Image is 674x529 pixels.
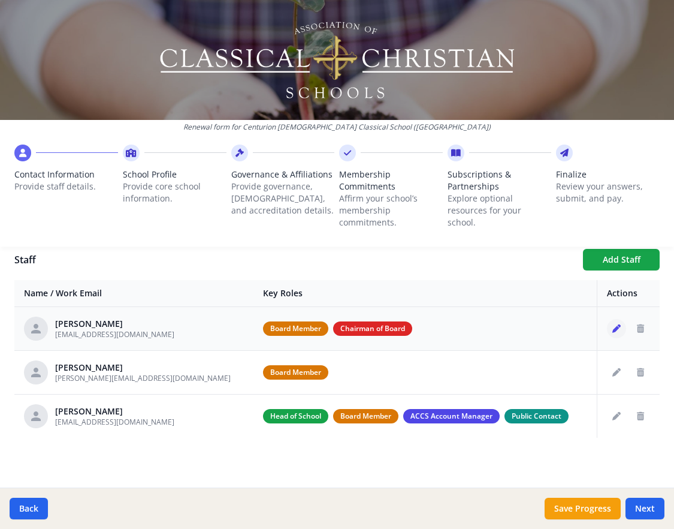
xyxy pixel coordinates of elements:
[403,409,500,423] span: ACCS Account Manager
[333,409,398,423] span: Board Member
[55,318,174,330] div: [PERSON_NAME]
[10,498,48,519] button: Back
[597,280,660,307] th: Actions
[231,181,335,217] p: Provide governance, [DEMOGRAPHIC_DATA], and accreditation details.
[55,329,174,339] span: [EMAIL_ADDRESS][DOMAIN_NAME]
[631,363,650,382] button: Delete staff
[631,407,650,426] button: Delete staff
[14,280,253,307] th: Name / Work Email
[583,249,660,270] button: Add Staff
[556,169,660,181] span: Finalize
[448,193,551,229] p: Explore optional resources for your school.
[253,280,597,307] th: Key Roles
[55,417,174,427] span: [EMAIL_ADDRESS][DOMAIN_NAME]
[123,181,226,205] p: Provide core school information.
[607,407,626,426] button: Edit staff
[545,498,621,519] button: Save Progress
[631,319,650,338] button: Delete staff
[231,169,335,181] span: Governance & Affiliations
[263,365,328,380] span: Board Member
[607,363,626,382] button: Edit staff
[607,319,626,338] button: Edit staff
[14,169,118,181] span: Contact Information
[339,193,443,229] p: Affirm your school’s membership commitments.
[504,409,569,423] span: Public Contact
[14,181,118,193] p: Provide staff details.
[339,169,443,193] span: Membership Commitments
[55,405,174,417] div: [PERSON_NAME]
[263,409,328,423] span: Head of School
[333,321,412,336] span: Chairman of Board
[55,362,231,374] div: [PERSON_NAME]
[263,321,328,336] span: Board Member
[55,373,231,383] span: [PERSON_NAME][EMAIL_ADDRESS][DOMAIN_NAME]
[14,253,573,267] h1: Staff
[625,498,664,519] button: Next
[556,181,660,205] p: Review your answers, submit, and pay.
[123,169,226,181] span: School Profile
[158,18,516,102] img: Logo
[448,169,551,193] span: Subscriptions & Partnerships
